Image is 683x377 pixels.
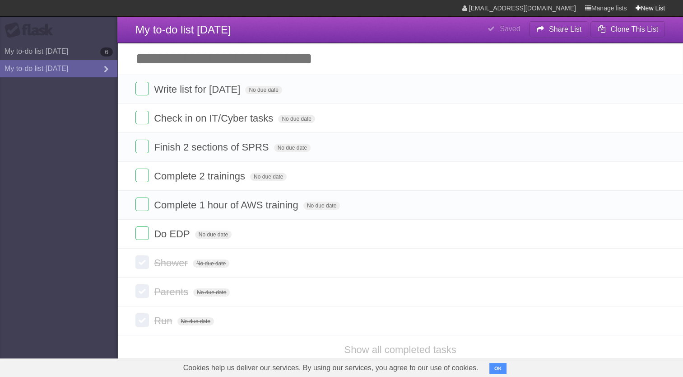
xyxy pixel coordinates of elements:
button: Share List [529,21,589,38]
span: Complete 1 hour of AWS training [154,199,301,211]
label: Done [135,111,149,124]
span: Cookies help us deliver our services. By using our services, you agree to our use of cookies. [174,359,488,377]
button: OK [489,363,507,374]
span: No due date [250,173,287,181]
a: Show all completed tasks [344,344,456,355]
label: Done [135,82,149,95]
span: Check in on IT/Cyber tasks [154,113,275,124]
div: Flask [5,22,59,38]
span: Write list for [DATE] [154,84,242,95]
span: No due date [193,288,230,297]
span: Do EDP [154,228,192,240]
span: Finish 2 sections of SPRS [154,141,271,153]
b: Saved [500,25,520,33]
b: 6 [100,47,113,57]
span: Complete 2 trainings [154,170,247,182]
label: Done [135,140,149,153]
span: Parents [154,286,190,297]
span: No due date [303,202,340,210]
label: Done [135,284,149,298]
span: No due date [177,317,214,325]
span: No due date [274,144,311,152]
label: Done [135,198,149,211]
span: No due date [278,115,315,123]
b: Clone This List [610,25,658,33]
b: Share List [549,25,581,33]
label: Done [135,226,149,240]
label: Done [135,255,149,269]
label: Done [135,169,149,182]
span: No due date [195,231,232,239]
span: No due date [193,259,229,268]
button: Clone This List [590,21,665,38]
span: Shower [154,257,190,269]
span: No due date [245,86,282,94]
label: Done [135,313,149,327]
span: Run [154,315,174,326]
span: My to-do list [DATE] [135,24,231,36]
